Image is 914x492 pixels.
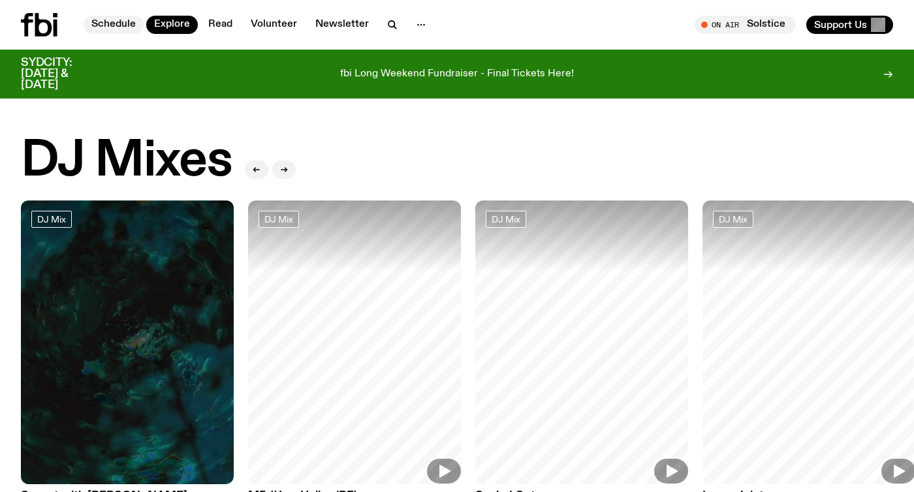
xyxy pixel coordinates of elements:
[719,215,748,224] span: DJ Mix
[713,211,753,228] a: DJ Mix
[84,16,144,34] a: Schedule
[31,211,72,228] a: DJ Mix
[340,69,574,80] p: fbi Long Weekend Fundraiser - Final Tickets Here!
[37,215,66,224] span: DJ Mix
[200,16,240,34] a: Read
[264,215,293,224] span: DJ Mix
[146,16,198,34] a: Explore
[21,136,232,186] h2: DJ Mixes
[243,16,305,34] a: Volunteer
[814,19,867,31] span: Support Us
[307,16,377,34] a: Newsletter
[806,16,893,34] button: Support Us
[486,211,526,228] a: DJ Mix
[259,211,299,228] a: DJ Mix
[21,57,104,91] h3: SYDCITY: [DATE] & [DATE]
[492,215,520,224] span: DJ Mix
[695,16,796,34] button: On AirSolstice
